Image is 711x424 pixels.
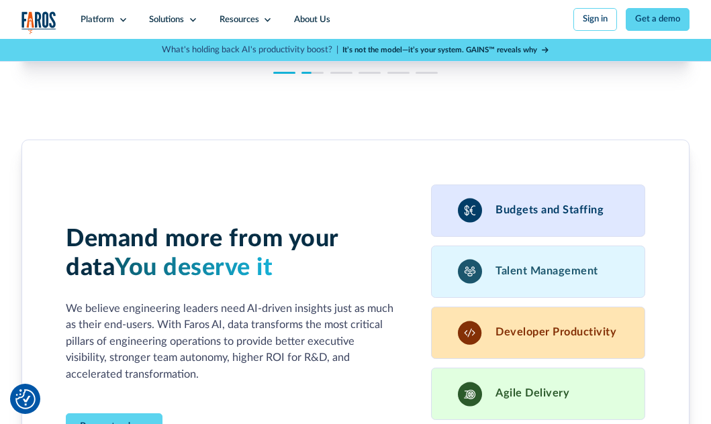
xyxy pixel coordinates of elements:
button: Cookie Settings [15,389,36,409]
img: Logo of the analytics and reporting company Faros. [21,11,56,34]
p: We believe engineering leaders need AI-driven insights just as much as their end-users. With Faro... [66,301,405,383]
h3: Agile Delivery [495,387,569,401]
div: Solutions [149,13,184,27]
h3: Budgets and Staffing [495,204,604,217]
h3: Talent Management [495,265,598,278]
h3: Developer Productivity [495,326,616,339]
img: Revisit consent button [15,389,36,409]
p: What's holding back AI's productivity boost? | [162,44,338,57]
a: home [21,11,56,34]
strong: It’s not the model—it’s your system. GAINS™ reveals why [342,46,537,54]
div: Platform [81,13,114,27]
a: It’s not the model—it’s your system. GAINS™ reveals why [342,44,549,56]
h3: Demand more from your data [66,225,405,282]
span: You deserve it [115,256,273,280]
a: Sign in [573,8,617,32]
div: Resources [220,13,259,27]
a: Get a demo [626,8,690,32]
